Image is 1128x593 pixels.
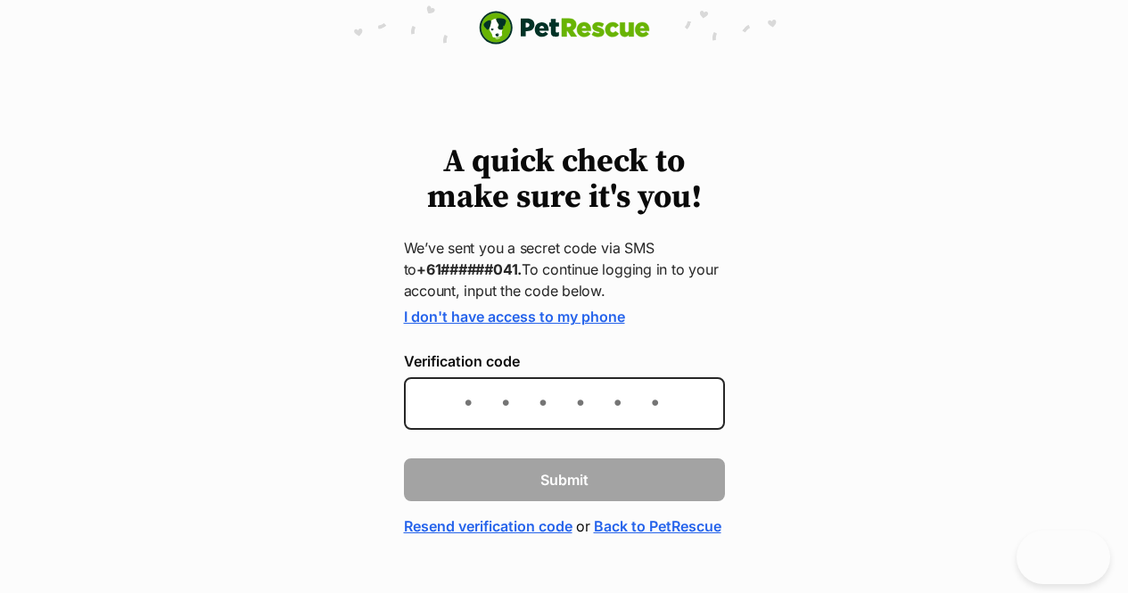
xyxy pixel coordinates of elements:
[576,515,590,537] span: or
[540,469,589,490] span: Submit
[479,11,650,45] a: PetRescue
[479,11,650,45] img: logo-e224e6f780fb5917bec1dbf3a21bbac754714ae5b6737aabdf751b685950b380.svg
[594,515,721,537] a: Back to PetRescue
[404,458,725,501] button: Submit
[404,353,725,369] label: Verification code
[1017,531,1110,584] iframe: Help Scout Beacon - Open
[404,144,725,216] h1: A quick check to make sure it's you!
[404,308,625,325] a: I don't have access to my phone
[404,515,572,537] a: Resend verification code
[404,237,725,301] p: We’ve sent you a secret code via SMS to To continue logging in to your account, input the code be...
[404,377,725,430] input: Enter the 6-digit verification code sent to your device
[416,260,522,278] strong: +61######041.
